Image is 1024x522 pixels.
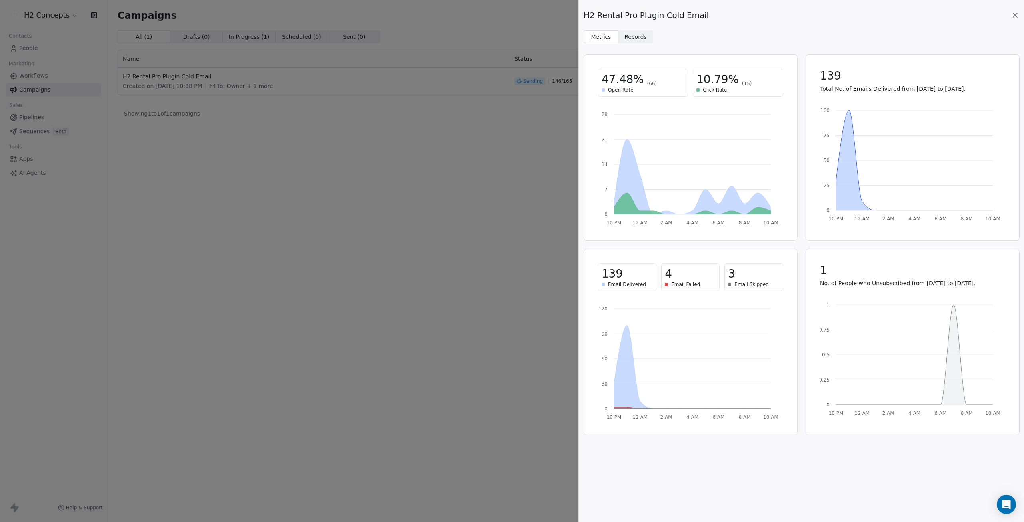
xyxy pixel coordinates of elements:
span: 3 [728,267,735,281]
tspan: 10 AM [763,220,778,226]
tspan: 14 [602,162,608,167]
p: No. of People who Unsubscribed from [DATE] to [DATE]. [820,279,1005,287]
span: 139 [820,69,841,83]
tspan: 12 AM [854,410,870,416]
tspan: 75 [823,133,829,138]
tspan: 0.5 [822,352,829,358]
span: 1 [820,263,827,278]
span: (66) [647,80,657,87]
span: 10.79% [696,72,739,87]
span: Click Rate [703,87,727,93]
tspan: 8 AM [960,216,972,222]
tspan: 12 AM [633,220,648,226]
tspan: 7 [604,187,608,192]
tspan: 6 AM [934,216,946,222]
tspan: 0.75 [819,327,830,333]
tspan: 25 [823,183,829,188]
tspan: 2 AM [660,220,672,226]
tspan: 10 AM [985,216,1000,222]
div: Open Intercom Messenger [997,495,1016,514]
p: Total No. of Emails Delivered from [DATE] to [DATE]. [820,85,1005,93]
tspan: 60 [602,356,608,362]
span: H2 Rental Pro Plugin Cold Email [584,10,709,21]
span: Email Failed [671,281,700,288]
tspan: 50 [823,158,829,163]
tspan: 2 AM [660,414,672,420]
tspan: 10 PM [607,414,622,420]
span: (15) [742,80,752,87]
tspan: 2 AM [882,216,894,222]
tspan: 0 [604,406,608,412]
tspan: 6 AM [934,410,946,416]
tspan: 4 AM [686,414,698,420]
tspan: 8 AM [739,414,751,420]
span: 139 [602,267,623,281]
tspan: 0.25 [819,377,830,383]
tspan: 21 [602,137,608,142]
tspan: 2 AM [882,410,894,416]
span: Email Skipped [734,281,769,288]
span: 4 [665,267,672,281]
span: Open Rate [608,87,634,93]
tspan: 10 PM [828,410,843,416]
tspan: 0 [826,402,830,408]
tspan: 30 [602,381,608,387]
tspan: 10 PM [828,216,843,222]
tspan: 8 AM [739,220,751,226]
tspan: 4 AM [686,220,698,226]
tspan: 120 [598,306,608,312]
tspan: 0 [826,208,830,213]
tspan: 10 AM [763,414,778,420]
tspan: 4 AM [908,410,920,416]
span: Records [624,33,647,41]
span: 47.48% [602,72,644,87]
tspan: 6 AM [712,414,724,420]
tspan: 10 PM [607,220,622,226]
tspan: 10 AM [985,410,1000,416]
tspan: 12 AM [854,216,870,222]
tspan: 90 [602,331,608,337]
tspan: 100 [820,108,830,113]
span: Email Delivered [608,281,646,288]
tspan: 4 AM [908,216,920,222]
tspan: 6 AM [712,220,724,226]
tspan: 12 AM [633,414,648,420]
tspan: 0 [604,212,608,217]
tspan: 28 [602,112,608,117]
tspan: 1 [826,302,830,308]
tspan: 8 AM [960,410,972,416]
